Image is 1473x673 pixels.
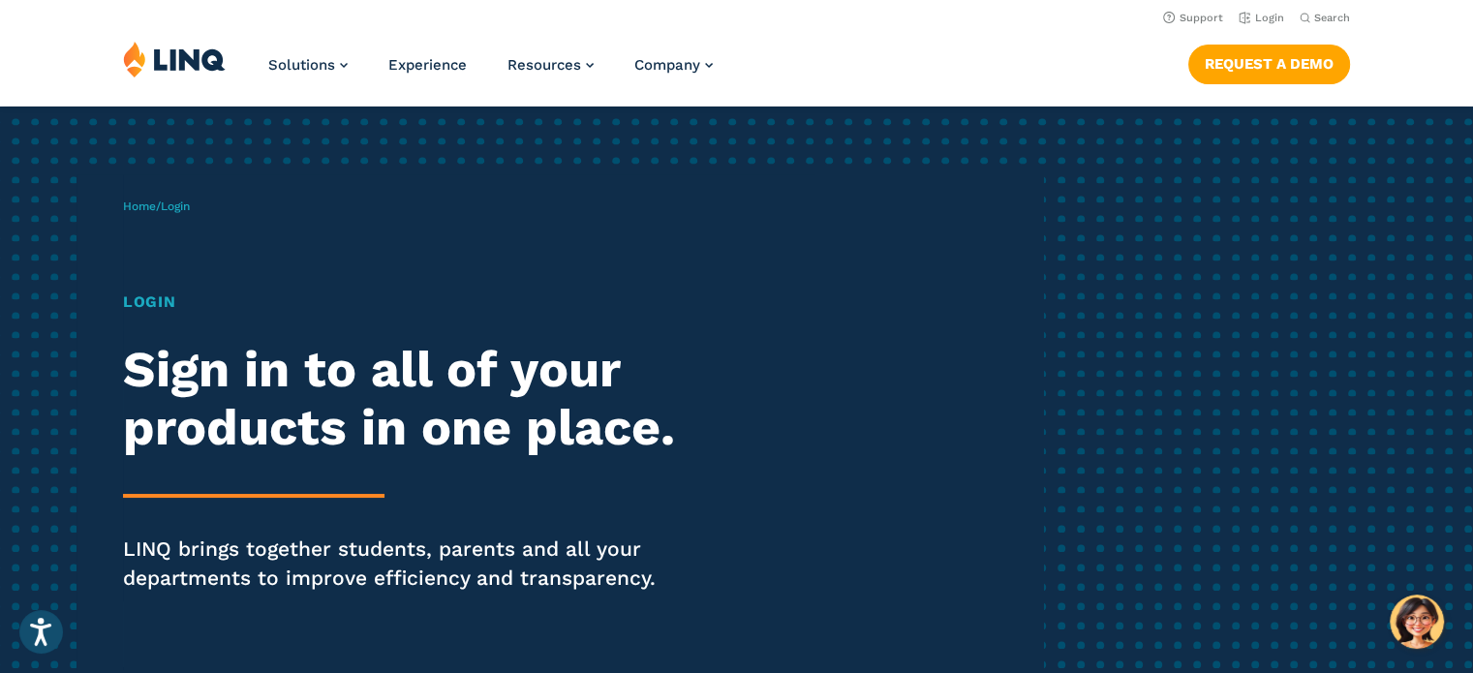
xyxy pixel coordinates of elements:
[123,41,226,77] img: LINQ | K‑12 Software
[1300,11,1350,25] button: Open Search Bar
[161,199,190,213] span: Login
[123,291,690,314] h1: Login
[634,56,713,74] a: Company
[123,535,690,593] p: LINQ brings together students, parents and all your departments to improve efficiency and transpa...
[268,41,713,105] nav: Primary Navigation
[1314,12,1350,24] span: Search
[507,56,581,74] span: Resources
[507,56,594,74] a: Resources
[268,56,335,74] span: Solutions
[1239,12,1284,24] a: Login
[1188,41,1350,83] nav: Button Navigation
[123,341,690,457] h2: Sign in to all of your products in one place.
[1188,45,1350,83] a: Request a Demo
[123,199,156,213] a: Home
[388,56,467,74] a: Experience
[123,199,190,213] span: /
[1163,12,1223,24] a: Support
[634,56,700,74] span: Company
[1390,595,1444,649] button: Hello, have a question? Let’s chat.
[268,56,348,74] a: Solutions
